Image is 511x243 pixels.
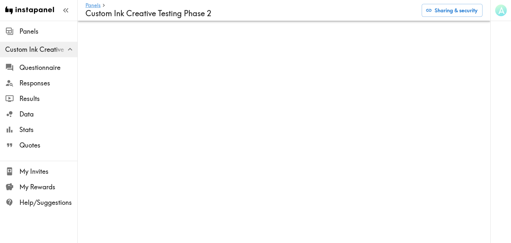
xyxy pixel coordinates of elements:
[19,198,77,207] span: Help/Suggestions
[5,45,77,54] span: Custom Ink Creative Testing Phase 2
[498,5,505,16] span: A
[494,4,507,17] button: A
[19,94,77,103] span: Results
[85,9,417,18] h4: Custom Ink Creative Testing Phase 2
[19,182,77,192] span: My Rewards
[422,4,483,17] button: Sharing & security
[19,141,77,150] span: Quotes
[85,3,101,9] a: Panels
[19,167,77,176] span: My Invites
[19,110,77,119] span: Data
[19,79,77,88] span: Responses
[19,27,77,36] span: Panels
[19,125,77,134] span: Stats
[19,63,77,72] span: Questionnaire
